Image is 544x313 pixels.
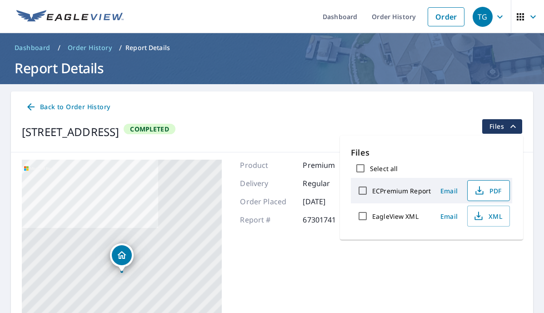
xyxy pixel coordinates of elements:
p: Premium [303,160,357,171]
a: Order [428,7,464,26]
a: Order History [64,40,115,55]
a: Back to Order History [22,99,114,116]
span: Dashboard [15,43,50,52]
p: Files [351,146,512,159]
li: / [119,42,122,53]
img: EV Logo [16,10,124,24]
p: Regular [303,178,357,189]
span: Files [489,121,519,132]
span: Back to Order History [25,101,110,113]
button: filesDropdownBtn-67301741 [482,119,522,134]
div: TG [473,7,493,27]
li: / [58,42,60,53]
button: XML [467,206,510,227]
p: Delivery [240,178,294,189]
label: EagleView XML [372,212,419,221]
nav: breadcrumb [11,40,533,55]
p: Report Details [125,43,170,52]
p: [DATE] [303,196,357,207]
span: PDF [473,185,502,196]
h1: Report Details [11,59,533,77]
label: ECPremium Report [372,187,431,195]
button: Email [434,184,464,198]
label: Select all [370,164,398,173]
button: Email [434,209,464,223]
p: 67301741 [303,214,357,225]
div: [STREET_ADDRESS] [22,124,119,140]
span: Completed [125,125,174,133]
button: PDF [467,180,510,201]
span: XML [473,211,502,222]
div: Dropped pin, building 1, Residential property, 629 S 277th East Ave Catoosa, OK 74015 [110,243,134,272]
a: Dashboard [11,40,54,55]
span: Email [438,187,460,195]
p: Report # [240,214,294,225]
span: Email [438,212,460,221]
p: Order Placed [240,196,294,207]
span: Order History [68,43,112,52]
p: Product [240,160,294,171]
